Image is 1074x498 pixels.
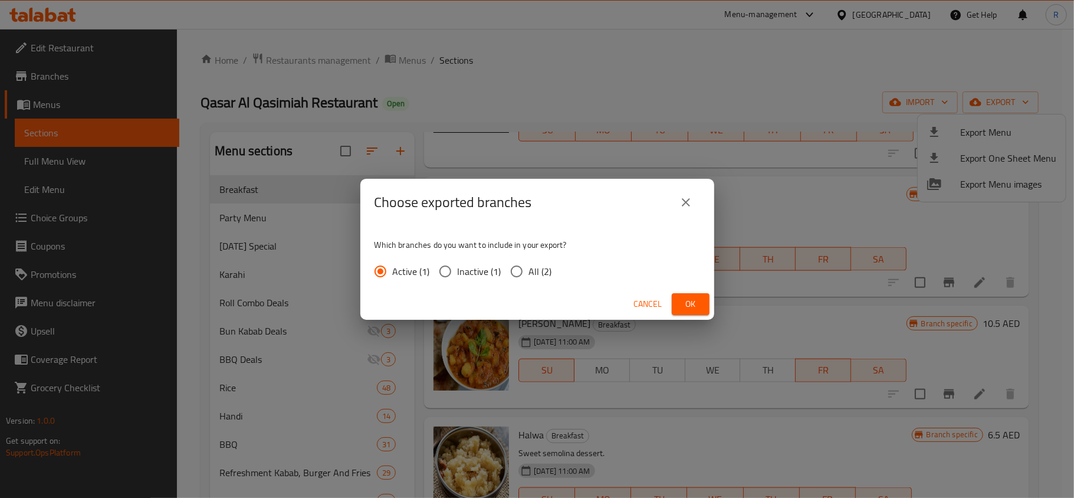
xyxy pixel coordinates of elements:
button: Ok [672,293,710,315]
span: All (2) [529,264,552,279]
p: Which branches do you want to include in your export? [375,239,700,251]
button: close [672,188,700,217]
span: Cancel [634,297,662,312]
h2: Choose exported branches [375,193,532,212]
span: Active (1) [393,264,430,279]
button: Cancel [629,293,667,315]
span: Inactive (1) [458,264,501,279]
span: Ok [681,297,700,312]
